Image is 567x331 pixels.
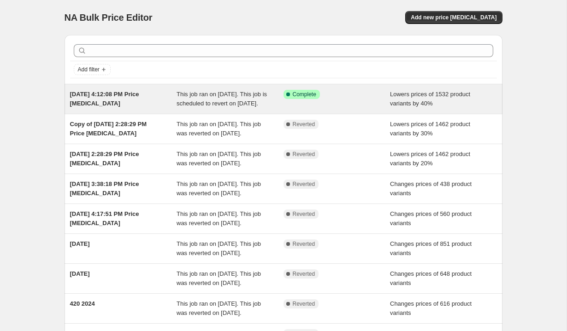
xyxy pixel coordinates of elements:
[293,300,315,308] span: Reverted
[70,180,139,197] span: [DATE] 3:38:18 PM Price [MEDICAL_DATA]
[177,121,261,137] span: This job ran on [DATE]. This job was reverted on [DATE].
[390,121,470,137] span: Lowers prices of 1462 product variants by 30%
[70,151,139,167] span: [DATE] 2:28:29 PM Price [MEDICAL_DATA]
[390,300,472,316] span: Changes prices of 616 product variants
[293,270,315,278] span: Reverted
[177,151,261,167] span: This job ran on [DATE]. This job was reverted on [DATE].
[177,270,261,286] span: This job ran on [DATE]. This job was reverted on [DATE].
[390,210,472,226] span: Changes prices of 560 product variants
[70,210,139,226] span: [DATE] 4:17:51 PM Price [MEDICAL_DATA]
[293,180,315,188] span: Reverted
[405,11,502,24] button: Add new price [MEDICAL_DATA]
[70,240,90,247] span: [DATE]
[177,91,267,107] span: This job ran on [DATE]. This job is scheduled to revert on [DATE].
[177,180,261,197] span: This job ran on [DATE]. This job was reverted on [DATE].
[70,270,90,277] span: [DATE]
[293,210,315,218] span: Reverted
[293,240,315,248] span: Reverted
[293,121,315,128] span: Reverted
[177,240,261,256] span: This job ran on [DATE]. This job was reverted on [DATE].
[293,91,316,98] span: Complete
[78,66,100,73] span: Add filter
[390,91,470,107] span: Lowers prices of 1532 product variants by 40%
[411,14,496,21] span: Add new price [MEDICAL_DATA]
[177,210,261,226] span: This job ran on [DATE]. This job was reverted on [DATE].
[70,121,147,137] span: Copy of [DATE] 2:28:29 PM Price [MEDICAL_DATA]
[177,300,261,316] span: This job ran on [DATE]. This job was reverted on [DATE].
[70,91,139,107] span: [DATE] 4:12:08 PM Price [MEDICAL_DATA]
[390,240,472,256] span: Changes prices of 851 product variants
[390,151,470,167] span: Lowers prices of 1462 product variants by 20%
[74,64,111,75] button: Add filter
[390,180,472,197] span: Changes prices of 438 product variants
[65,12,153,23] span: NA Bulk Price Editor
[293,151,315,158] span: Reverted
[70,300,95,307] span: 420 2024
[390,270,472,286] span: Changes prices of 648 product variants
